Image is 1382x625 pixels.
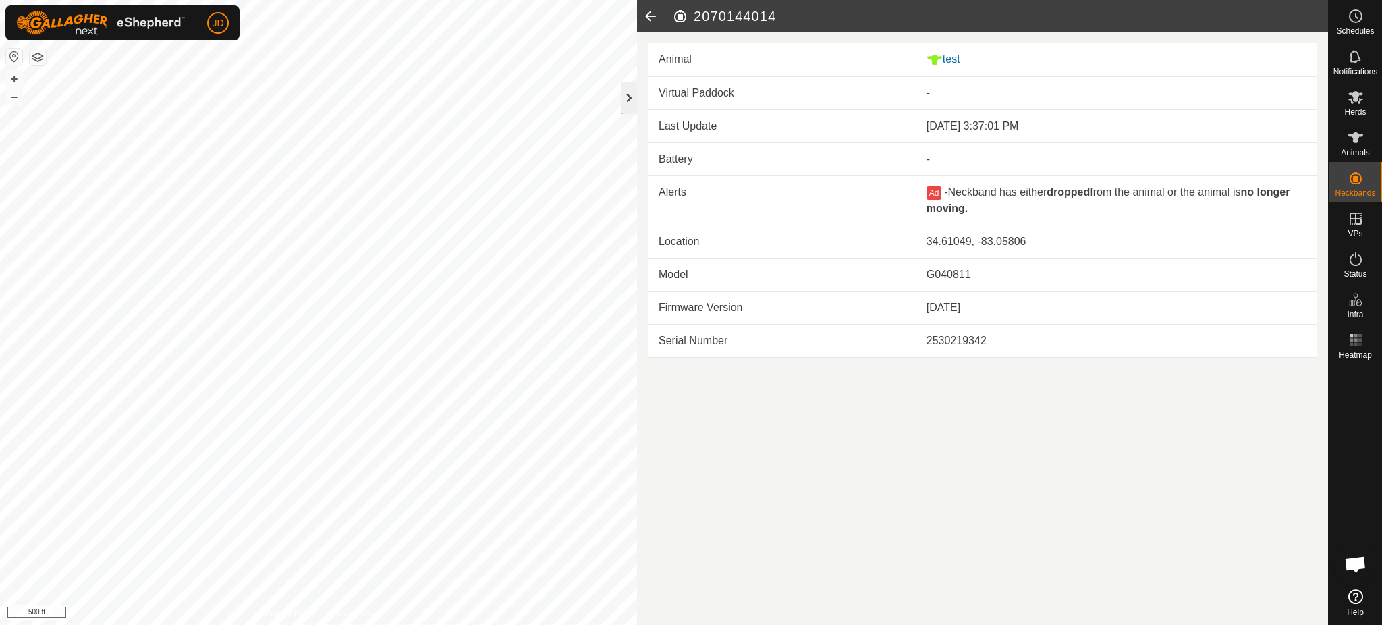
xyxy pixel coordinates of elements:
[927,186,1290,214] b: no longer moving.
[648,291,916,324] td: Firmware Version
[927,51,1306,68] div: test
[944,186,947,198] span: -
[927,333,1306,349] div: 2530219342
[1333,67,1377,76] span: Notifications
[927,186,941,200] button: Ad
[648,225,916,258] td: Location
[30,49,46,65] button: Map Layers
[332,607,372,620] a: Contact Us
[1344,270,1366,278] span: Status
[1348,229,1362,238] span: VPs
[1347,608,1364,616] span: Help
[265,607,316,620] a: Privacy Policy
[16,11,185,35] img: Gallagher Logo
[648,324,916,357] td: Serial Number
[648,258,916,291] td: Model
[212,16,223,30] span: JD
[1347,310,1363,319] span: Infra
[1335,189,1375,197] span: Neckbands
[1336,27,1374,35] span: Schedules
[927,234,1306,250] div: 34.61049, -83.05806
[1341,148,1370,157] span: Animals
[6,88,22,105] button: –
[1335,544,1376,585] div: Open chat
[6,71,22,87] button: +
[1339,351,1372,359] span: Heatmap
[648,43,916,76] td: Animal
[1344,108,1366,116] span: Herds
[672,8,1328,24] h2: 2070144014
[648,175,916,225] td: Alerts
[1329,584,1382,622] a: Help
[927,267,1306,283] div: G040811
[927,118,1306,134] div: [DATE] 3:37:01 PM
[927,151,1306,167] div: -
[648,142,916,175] td: Battery
[927,87,930,99] app-display-virtual-paddock-transition: -
[648,77,916,110] td: Virtual Paddock
[927,186,1290,214] span: Neckband has either from the animal or the animal is
[927,300,1306,316] div: [DATE]
[648,110,916,143] td: Last Update
[1047,186,1090,198] b: dropped
[6,49,22,65] button: Reset Map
